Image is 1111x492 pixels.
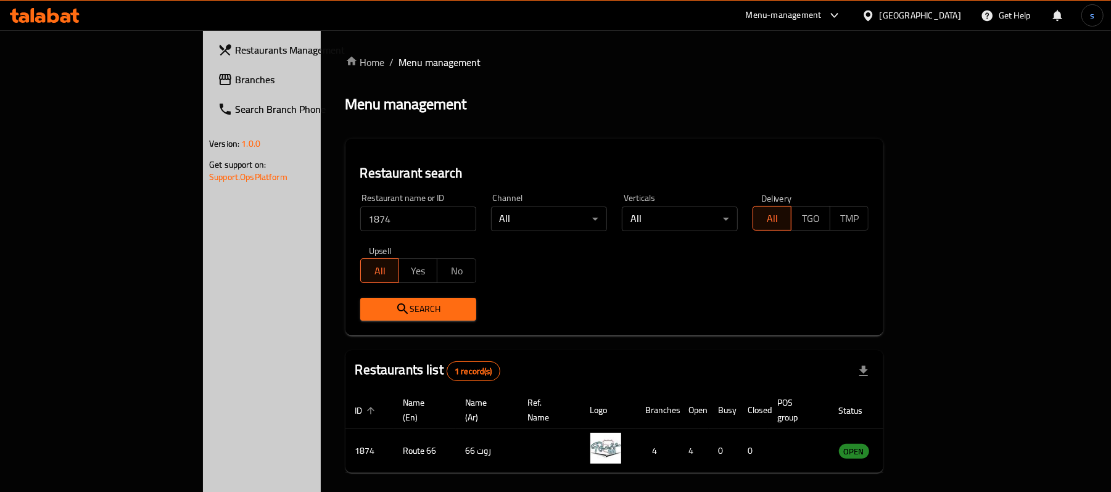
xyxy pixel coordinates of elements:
[241,136,260,152] span: 1.0.0
[758,210,787,228] span: All
[404,262,432,280] span: Yes
[738,392,768,429] th: Closed
[360,298,476,321] button: Search
[528,395,566,425] span: Ref. Name
[355,403,379,418] span: ID
[345,94,467,114] h2: Menu management
[390,55,394,70] li: /
[437,258,476,283] button: No
[636,392,679,429] th: Branches
[209,169,287,185] a: Support.OpsPlatform
[366,262,394,280] span: All
[360,164,869,182] h2: Restaurant search
[369,246,392,255] label: Upsell
[746,8,822,23] div: Menu-management
[753,206,791,231] button: All
[709,392,738,429] th: Busy
[679,429,709,473] td: 4
[849,356,878,386] div: Export file
[709,429,738,473] td: 0
[679,392,709,429] th: Open
[208,94,389,124] a: Search Branch Phone
[360,207,476,231] input: Search for restaurant name or ID..
[394,429,456,473] td: Route 66
[791,206,830,231] button: TGO
[209,157,266,173] span: Get support on:
[580,392,636,429] th: Logo
[880,9,961,22] div: [GEOGRAPHIC_DATA]
[403,395,441,425] span: Name (En)
[345,392,936,473] table: enhanced table
[738,429,768,473] td: 0
[491,207,607,231] div: All
[590,433,621,464] img: Route 66
[1090,9,1094,22] span: s
[830,206,869,231] button: TMP
[796,210,825,228] span: TGO
[839,444,869,459] div: OPEN
[208,35,389,65] a: Restaurants Management
[839,403,879,418] span: Status
[355,361,500,381] h2: Restaurants list
[447,361,500,381] div: Total records count
[622,207,738,231] div: All
[209,136,239,152] span: Version:
[235,72,379,87] span: Branches
[835,210,864,228] span: TMP
[345,55,883,70] nav: breadcrumb
[235,102,379,117] span: Search Branch Phone
[399,258,437,283] button: Yes
[447,366,500,377] span: 1 record(s)
[442,262,471,280] span: No
[370,301,466,317] span: Search
[360,258,399,283] button: All
[399,55,481,70] span: Menu management
[208,65,389,94] a: Branches
[235,43,379,57] span: Restaurants Management
[778,395,814,425] span: POS group
[466,395,503,425] span: Name (Ar)
[839,445,869,459] span: OPEN
[636,429,679,473] td: 4
[761,194,792,202] label: Delivery
[456,429,518,473] td: روت 66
